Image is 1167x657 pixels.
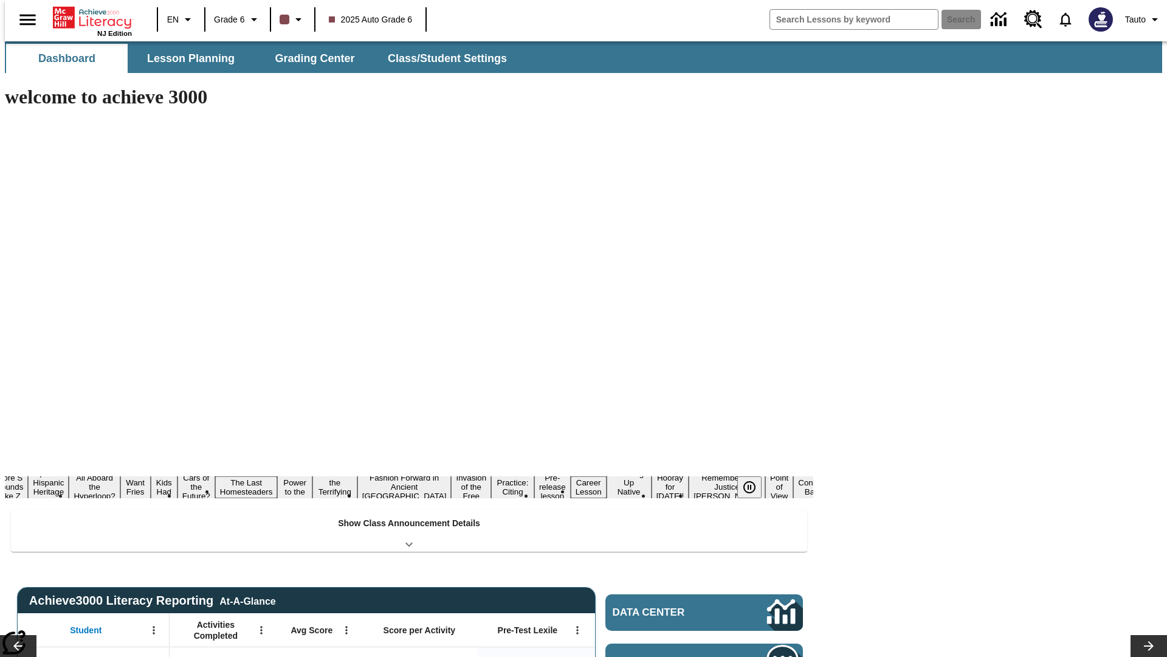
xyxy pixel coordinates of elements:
a: Notifications [1050,4,1081,35]
button: Slide 15 Cooking Up Native Traditions [607,467,652,507]
button: Slide 14 Career Lesson [571,476,607,498]
button: Slide 4 Do You Want Fries With That? [120,458,151,516]
div: SubNavbar [5,41,1162,73]
button: Slide 9 Attack of the Terrifying Tomatoes [312,467,357,507]
button: Class color is dark brown. Change class color [275,9,311,30]
span: Grade 6 [214,13,245,26]
span: Score per Activity [384,625,456,636]
button: Open Menu [568,621,587,639]
img: Avatar [1089,7,1113,32]
div: Home [53,4,132,37]
button: Slide 19 The Constitution's Balancing Act [793,467,852,507]
span: Tauto [1125,13,1146,26]
span: EN [167,13,179,26]
span: Grading Center [275,52,354,66]
h1: welcome to achieve 3000 [5,86,813,108]
button: Slide 13 Pre-release lesson [534,471,571,502]
span: NJ Edition [97,30,132,37]
span: Lesson Planning [147,52,235,66]
button: Pause [737,476,762,498]
a: Home [53,5,132,30]
span: 2025 Auto Grade 6 [329,13,413,26]
span: Data Center [613,607,726,619]
button: Grading Center [254,44,376,73]
button: Open Menu [252,621,270,639]
a: Data Center [605,594,803,631]
button: Select a new avatar [1081,4,1120,35]
button: Slide 12 Mixed Practice: Citing Evidence [491,467,534,507]
button: Profile/Settings [1120,9,1167,30]
button: Slide 11 The Invasion of the Free CD [451,462,491,512]
button: Slide 7 The Last Homesteaders [215,476,278,498]
button: Open side menu [10,2,46,38]
div: At-A-Glance [219,594,275,607]
button: Slide 8 Solar Power to the People [277,467,312,507]
button: Slide 3 All Aboard the Hyperloop? [69,471,120,502]
input: search field [770,10,938,29]
button: Slide 16 Hooray for Constitution Day! [652,471,689,502]
button: Slide 18 Point of View [765,471,793,502]
button: Grade: Grade 6, Select a grade [209,9,266,30]
button: Open Menu [337,621,356,639]
span: Dashboard [38,52,95,66]
span: Student [70,625,102,636]
button: Lesson carousel, Next [1131,635,1167,657]
button: Lesson Planning [130,44,252,73]
span: Activities Completed [176,619,256,641]
span: Class/Student Settings [388,52,507,66]
span: Avg Score [291,625,332,636]
div: Pause [737,476,774,498]
button: Slide 2 ¡Viva Hispanic Heritage Month! [28,467,69,507]
button: Language: EN, Select a language [162,9,201,30]
button: Slide 17 Remembering Justice O'Connor [689,471,765,502]
button: Slide 10 Fashion Forward in Ancient Rome [357,471,452,502]
div: SubNavbar [5,44,518,73]
button: Dashboard [6,44,128,73]
span: Pre-Test Lexile [498,625,558,636]
button: Class/Student Settings [378,44,517,73]
div: Show Class Announcement Details [11,510,807,552]
a: Resource Center, Will open in new tab [1017,3,1050,36]
button: Slide 6 Cars of the Future? [177,471,215,502]
button: Open Menu [145,621,163,639]
button: Slide 5 Dirty Jobs Kids Had To Do [151,458,177,516]
span: Achieve3000 Literacy Reporting [29,594,276,608]
a: Data Center [983,3,1017,36]
p: Show Class Announcement Details [338,517,480,530]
